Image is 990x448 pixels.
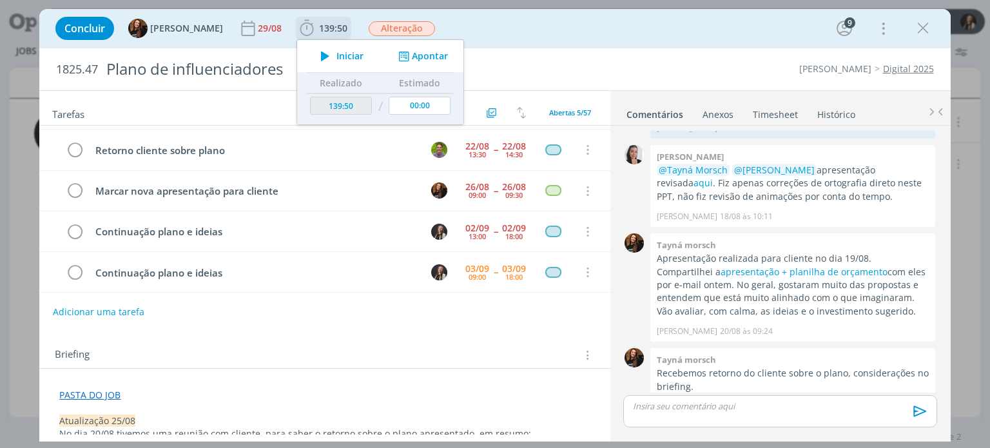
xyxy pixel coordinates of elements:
[59,414,135,427] span: Atualização 25/08
[625,348,644,367] img: T
[721,266,888,278] a: apresentação + planilha de orçamento
[469,191,486,199] div: 09:00
[502,264,526,273] div: 03/09
[469,151,486,158] div: 13:30
[817,102,856,121] a: Histórico
[625,233,644,253] img: T
[494,268,498,277] span: --
[469,233,486,240] div: 13:00
[752,102,799,121] a: Timesheet
[90,224,419,240] div: Continuação plano e ideias
[502,142,526,151] div: 22/08
[39,9,950,442] div: dialog
[56,63,98,77] span: 1825.47
[375,93,386,120] td: /
[657,354,716,365] b: Tayná morsch
[465,224,489,233] div: 02/09
[128,19,223,38] button: T[PERSON_NAME]
[296,18,351,39] button: 139:50
[883,63,934,75] a: Digital 2025
[465,182,489,191] div: 26/08
[386,73,454,93] th: Estimado
[517,107,526,119] img: arrow-down-up.svg
[101,54,563,85] div: Plano de influenciadores
[720,326,773,337] span: 20/08 às 09:24
[694,177,713,189] a: aqui
[90,142,419,159] div: Retorno cliente sobre plano
[494,145,498,154] span: --
[657,252,929,318] p: Apresentação realizada para cliente no dia 19/08. Compartilhei a com eles por e-mail ontem. No ge...
[336,52,364,61] span: Iniciar
[465,142,489,151] div: 22/08
[465,264,489,273] div: 03/09
[55,347,90,364] span: Briefing
[834,18,855,39] button: 9
[502,224,526,233] div: 02/09
[502,182,526,191] div: 26/08
[657,239,716,251] b: Tayná morsch
[469,273,486,280] div: 09:00
[657,151,724,162] b: [PERSON_NAME]
[844,17,855,28] div: 9
[505,273,523,280] div: 18:00
[657,326,717,337] p: [PERSON_NAME]
[90,265,419,281] div: Continuação plano e ideias
[505,191,523,199] div: 09:30
[549,108,591,117] span: Abertas 5/57
[703,108,733,121] div: Anexos
[313,47,364,65] button: Iniciar
[431,142,447,158] img: T
[720,211,773,222] span: 18/08 às 10:11
[369,21,435,36] span: Alteração
[430,181,449,200] button: T
[430,262,449,282] button: L
[128,19,148,38] img: T
[64,23,105,34] span: Concluir
[657,367,929,393] p: Recebemos retorno do cliente sobre o plano, considerações no briefing.
[55,17,114,40] button: Concluir
[368,21,436,37] button: Alteração
[657,211,717,222] p: [PERSON_NAME]
[150,24,223,33] span: [PERSON_NAME]
[799,63,871,75] a: [PERSON_NAME]
[657,164,929,203] p: apresentação revisada . Fiz apenas correções de ortografia direto neste PPT, não fiz revisão de a...
[430,222,449,241] button: L
[319,22,347,34] span: 139:50
[59,389,121,401] a: PASTA DO JOB
[258,24,284,33] div: 29/08
[625,145,644,164] img: C
[59,427,590,440] p: No dia 20/08 tivemos uma reunião com cliente, para saber o retorno sobre o plano apresentado, em ...
[431,182,447,199] img: T
[296,39,464,125] ul: 139:50
[430,140,449,159] button: T
[395,50,449,63] button: Apontar
[494,186,498,195] span: --
[90,183,419,199] div: Marcar nova apresentação para cliente
[734,164,815,176] span: @[PERSON_NAME]
[505,233,523,240] div: 18:00
[431,224,447,240] img: L
[52,105,84,121] span: Tarefas
[505,151,523,158] div: 14:30
[52,300,145,324] button: Adicionar uma tarefa
[659,164,728,176] span: @Tayná Morsch
[307,73,375,93] th: Realizado
[494,227,498,236] span: --
[431,264,447,280] img: L
[626,102,684,121] a: Comentários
